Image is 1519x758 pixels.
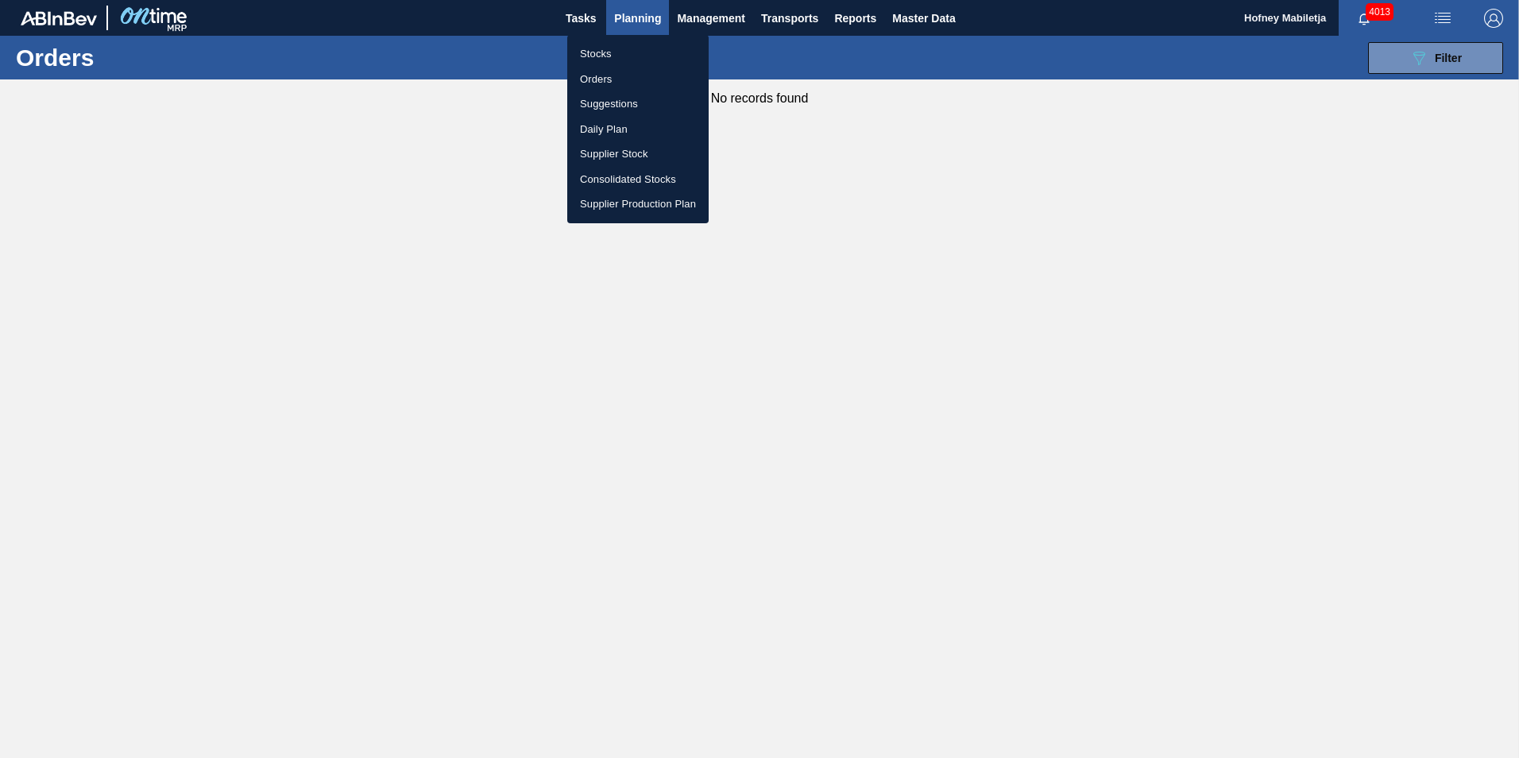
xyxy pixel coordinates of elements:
a: Daily Plan [567,117,709,142]
a: Supplier Production Plan [567,191,709,217]
a: Consolidated Stocks [567,167,709,192]
a: Suggestions [567,91,709,117]
a: Supplier Stock [567,141,709,167]
a: Stocks [567,41,709,67]
a: Orders [567,67,709,92]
